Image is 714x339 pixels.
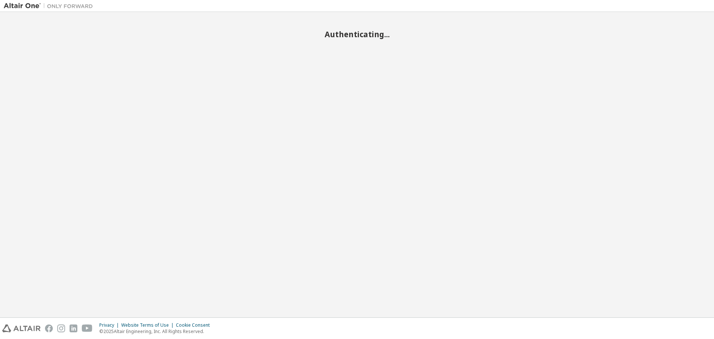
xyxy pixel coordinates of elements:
div: Cookie Consent [176,322,214,328]
div: Privacy [99,322,121,328]
h2: Authenticating... [4,29,710,39]
div: Website Terms of Use [121,322,176,328]
img: instagram.svg [57,324,65,332]
img: facebook.svg [45,324,53,332]
p: © 2025 Altair Engineering, Inc. All Rights Reserved. [99,328,214,335]
img: Altair One [4,2,97,10]
img: youtube.svg [82,324,93,332]
img: altair_logo.svg [2,324,41,332]
img: linkedin.svg [70,324,77,332]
